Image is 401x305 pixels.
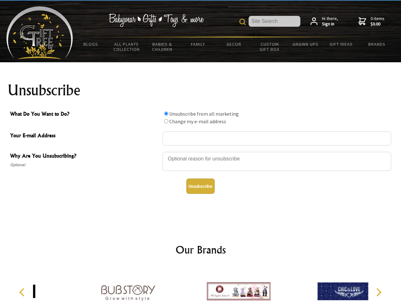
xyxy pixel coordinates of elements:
a: Grown Ups [287,37,323,51]
a: Babies & Children [144,37,180,56]
label: Unsubscribe from all marketing [169,111,239,117]
input: Site Search [249,16,300,27]
strong: Sign in [322,21,338,27]
a: Hi there,Sign in [311,16,338,27]
a: Family [180,37,216,51]
label: Change my e-mail address [169,118,226,125]
a: BLOGS [73,37,109,51]
span: 0 items [371,16,384,27]
input: What Do You Want to Do? [164,112,168,116]
h2: Our Brands [13,242,389,257]
a: 0 items$0.00 [358,16,384,27]
strong: $0.00 [371,21,384,27]
button: Unsubscribe [186,179,215,194]
input: Your E-mail Address [163,132,391,146]
span: Optional [10,161,159,169]
img: Babywear - Gifts - Toys & more [109,14,204,27]
a: All Plants Collection [109,37,145,56]
span: Your E-mail Address [10,132,159,141]
a: Custom Gift Box [252,37,288,56]
h1: Unsubscribe [8,83,394,98]
a: Gift Ideas [323,37,359,51]
textarea: Why Are You Unsubscribing? [163,152,391,171]
span: What Do You Want to Do? [10,110,159,119]
span: Why Are You Unsubscribing? [10,152,159,161]
a: Decor [216,37,252,51]
a: Brands [359,37,395,51]
input: What Do You Want to Do? [164,119,168,123]
img: Babyware - Gifts - Toys and more... [6,6,73,59]
img: product search [239,19,246,25]
span: Hi there, [322,16,338,27]
button: Previous [16,285,30,299]
button: Next [371,285,385,299]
